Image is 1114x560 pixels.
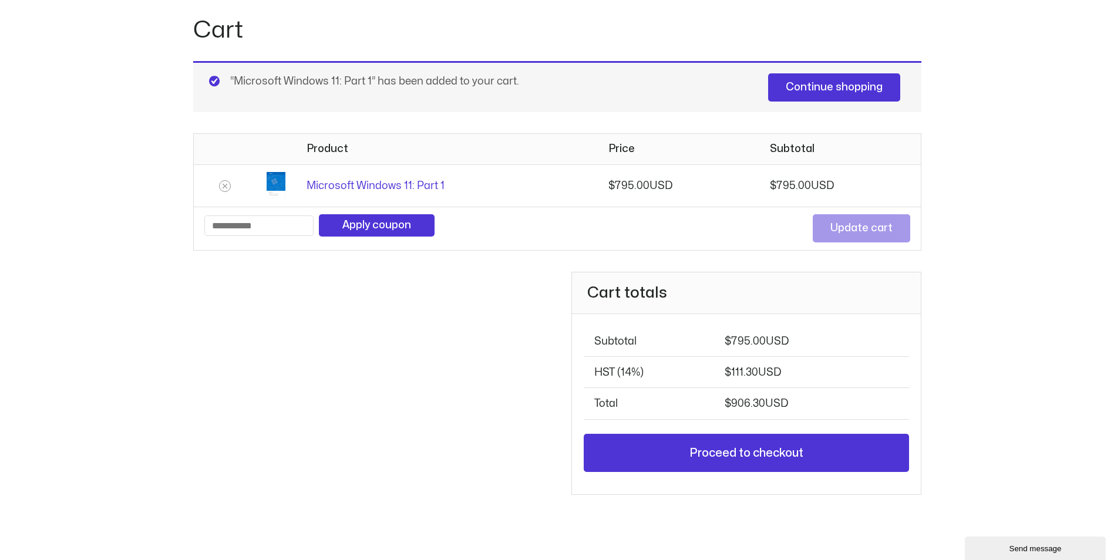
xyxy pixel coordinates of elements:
[193,61,921,112] div: “Microsoft Windows 11: Part 1” has been added to your cart.
[770,181,776,191] span: $
[770,181,811,191] bdi: 795.00
[608,181,615,191] span: $
[725,336,766,346] bdi: 795.00
[307,181,445,191] a: Microsoft Windows 11: Part 1
[725,336,731,346] span: $
[725,367,731,377] span: $
[965,534,1108,560] iframe: chat widget
[319,214,435,237] button: Apply coupon
[598,134,759,164] th: Price
[267,172,285,199] img: Microsoft Windows 11: Part 1
[813,214,910,242] button: Update cart
[584,387,714,419] th: Total
[759,134,921,164] th: Subtotal
[725,367,781,377] span: 111.30
[296,134,598,164] th: Product
[584,356,714,387] th: HST (14%)
[219,180,231,192] a: Remove Microsoft Windows 11: Part 1 from cart
[725,399,731,409] span: $
[725,399,765,409] bdi: 906.30
[608,181,649,191] bdi: 795.00
[572,272,920,314] h2: Cart totals
[584,434,908,473] a: Proceed to checkout
[768,73,900,102] a: Continue shopping
[193,14,921,47] h1: Cart
[584,326,714,356] th: Subtotal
